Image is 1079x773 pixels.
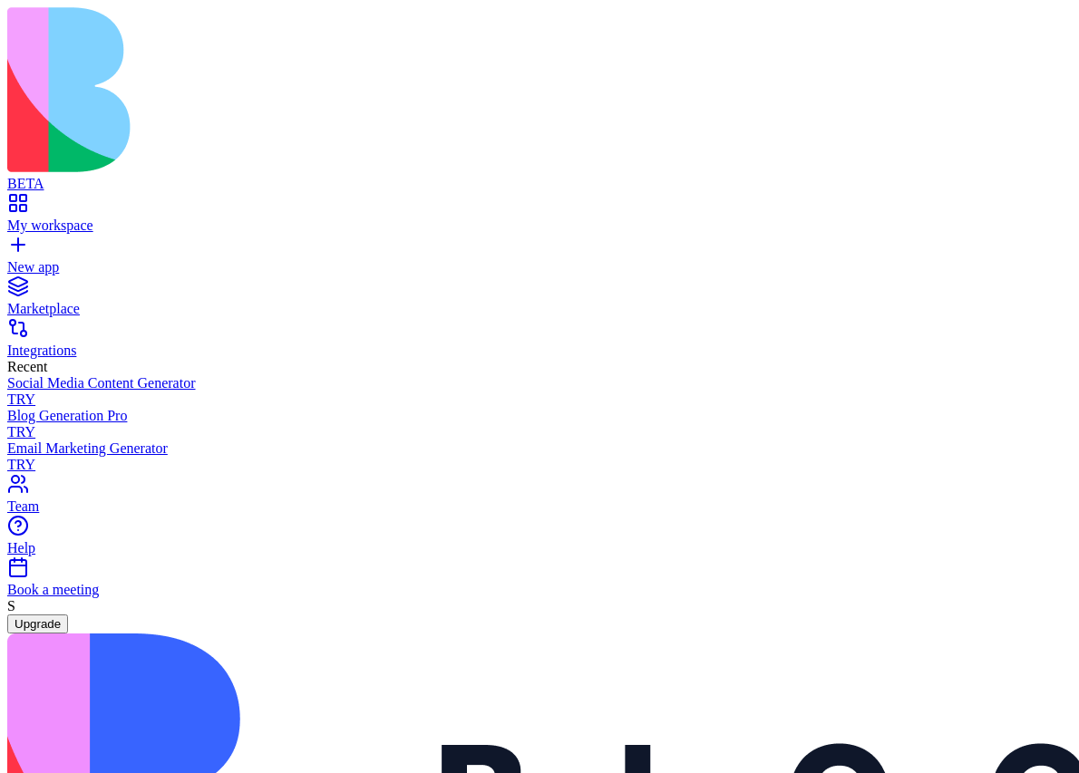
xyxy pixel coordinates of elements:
div: New app [7,259,1072,275]
a: Book a meeting [7,565,1072,598]
span: Recent [7,359,47,374]
span: S [7,598,15,614]
a: Blog Generation ProTRY [7,408,1072,440]
div: Marketplace [7,301,1072,317]
a: My workspace [7,201,1072,234]
a: New app [7,243,1072,275]
div: Help [7,540,1072,556]
div: Email Marketing Generator [7,440,1072,457]
div: Book a meeting [7,582,1072,598]
a: Email Marketing GeneratorTRY [7,440,1072,473]
a: Team [7,482,1072,515]
div: Social Media Content Generator [7,375,1072,391]
a: Integrations [7,326,1072,359]
div: Blog Generation Pro [7,408,1072,424]
button: Upgrade [7,614,68,633]
a: Marketplace [7,285,1072,317]
a: Help [7,524,1072,556]
div: TRY [7,457,1072,473]
a: Social Media Content GeneratorTRY [7,375,1072,408]
div: TRY [7,391,1072,408]
div: My workspace [7,217,1072,234]
img: logo [7,7,736,172]
div: Integrations [7,343,1072,359]
a: Upgrade [7,615,68,631]
div: Team [7,498,1072,515]
div: BETA [7,176,1072,192]
a: BETA [7,159,1072,192]
div: TRY [7,424,1072,440]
